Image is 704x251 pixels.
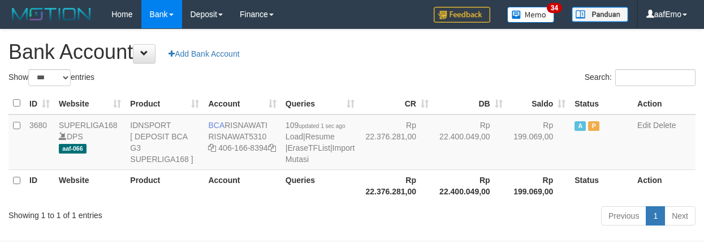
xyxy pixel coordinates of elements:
a: Copy RISNAWAT5310 to clipboard [208,143,216,152]
span: 109 [286,121,345,130]
th: Queries: activate to sort column ascending [281,92,359,114]
a: Resume [305,132,335,141]
a: Import Mutasi [286,143,355,164]
a: EraseTFList [287,143,330,152]
td: Rp 22.376.281,00 [359,114,433,170]
th: CR: activate to sort column ascending [359,92,433,114]
th: Rp 199.069,00 [507,169,571,202]
th: Action [633,169,696,202]
a: Delete [653,121,676,130]
div: Showing 1 to 1 of 1 entries [8,205,285,221]
span: Active [575,121,586,131]
a: Previous [601,206,646,226]
label: Show entries [8,69,94,86]
th: DB: activate to sort column ascending [433,92,507,114]
td: RISNAWATI 406-166-8394 [204,114,280,170]
th: Action [633,92,696,114]
a: Copy 4061668394 to clipboard [268,143,276,152]
th: Account [204,169,280,202]
span: updated 1 sec ago [299,123,345,129]
a: 1 [646,206,665,226]
a: Load [286,132,303,141]
th: Saldo: activate to sort column ascending [507,92,571,114]
td: Rp 199.069,00 [507,114,571,170]
span: | | | [286,121,355,164]
img: MOTION_logo.png [8,6,94,23]
th: Product: activate to sort column ascending [126,92,204,114]
span: BCA [208,121,224,130]
th: Rp 22.400.049,00 [433,169,507,202]
h1: Bank Account [8,41,696,63]
span: aaf-066 [59,144,87,154]
th: Website: activate to sort column ascending [54,92,126,114]
td: DPS [54,114,126,170]
img: Button%20Memo.svg [507,7,555,23]
th: Queries [281,169,359,202]
th: ID: activate to sort column ascending [25,92,54,114]
td: 3680 [25,114,54,170]
th: Status [570,169,633,202]
a: SUPERLIGA168 [59,121,118,130]
th: ID [25,169,54,202]
img: Feedback.jpg [434,7,490,23]
a: Edit [637,121,651,130]
label: Search: [585,69,696,86]
td: IDNSPORT [ DEPOSIT BCA G3 SUPERLIGA168 ] [126,114,204,170]
td: Rp 22.400.049,00 [433,114,507,170]
a: Next [664,206,696,226]
select: Showentries [28,69,71,86]
a: RISNAWAT5310 [208,132,266,141]
span: 34 [547,3,562,13]
th: Product [126,169,204,202]
th: Status [570,92,633,114]
th: Account: activate to sort column ascending [204,92,280,114]
a: Add Bank Account [161,44,247,63]
img: panduan.png [572,7,628,22]
th: Website [54,169,126,202]
input: Search: [615,69,696,86]
th: Rp 22.376.281,00 [359,169,433,202]
span: Paused [588,121,599,131]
